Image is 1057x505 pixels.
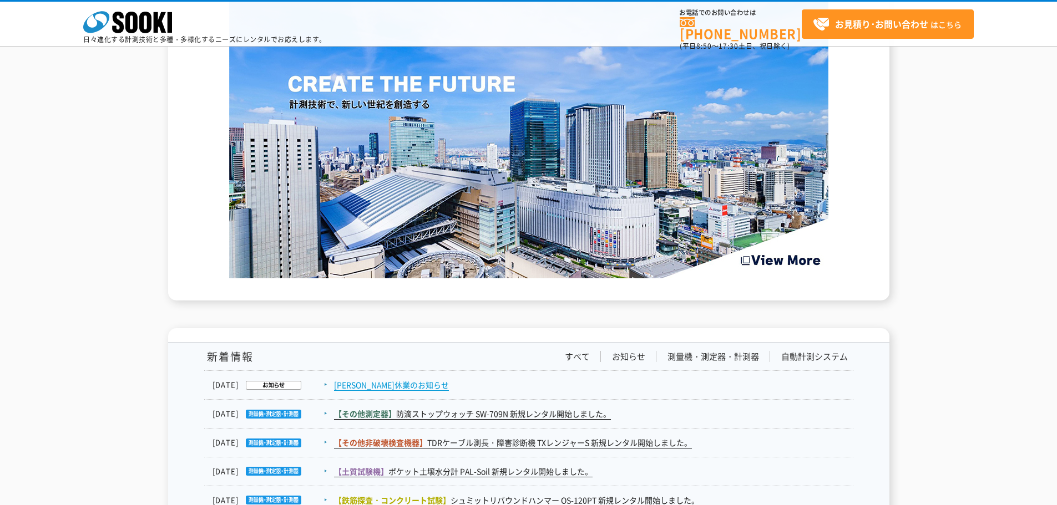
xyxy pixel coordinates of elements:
img: 測量機・測定器・計測器 [239,438,301,447]
span: はこちら [813,16,962,33]
p: 日々進化する計測技術と多種・多様化するニーズにレンタルでお応えします。 [83,36,326,43]
strong: お見積り･お問い合わせ [835,17,928,30]
span: お電話でのお問い合わせは [680,9,802,16]
a: お見積り･お問い合わせはこちら [802,9,974,39]
a: 【土質試験機】ポケット土壌水分計 PAL-Soil 新規レンタル開始しました。 [334,466,593,477]
dt: [DATE] [213,437,333,448]
img: 測量機・測定器・計測器 [239,496,301,504]
span: 【土質試験機】 [334,466,388,477]
dt: [DATE] [213,466,333,477]
a: 測量機・測定器・計測器 [667,351,759,363]
a: すべて [565,351,590,363]
span: 【その他測定器】 [334,408,396,419]
a: 【その他非破壊検査機器】TDRケーブル測長・障害診断機 TXレンジャーS 新規レンタル開始しました。 [334,437,692,448]
a: [PERSON_NAME]休業のお知らせ [334,379,449,391]
img: 測量機・測定器・計測器 [239,467,301,476]
span: 8:50 [696,41,712,51]
a: Create the Future [229,267,828,277]
span: 【その他非破壊検査機器】 [334,437,427,448]
dt: [DATE] [213,408,333,420]
span: 17:30 [719,41,739,51]
dt: [DATE] [213,379,333,391]
a: お知らせ [612,351,645,363]
a: 自動計測システム [781,351,848,363]
a: 【その他測定器】防滴ストップウォッチ SW-709N 新規レンタル開始しました。 [334,408,611,420]
img: お知らせ [239,381,301,390]
span: (平日 ～ 土日、祝日除く) [680,41,790,51]
h1: 新着情報 [204,351,254,363]
a: [PHONE_NUMBER] [680,17,802,40]
img: 測量機・測定器・計測器 [239,410,301,419]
